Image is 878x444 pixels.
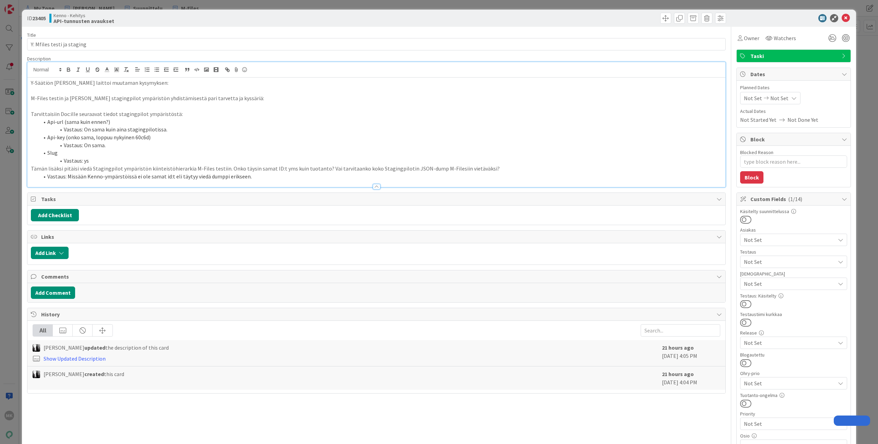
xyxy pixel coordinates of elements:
span: Custom Fields [750,195,838,203]
span: Actual Dates [740,108,847,115]
span: Taski [750,52,838,60]
span: [PERSON_NAME] the description of this card [44,343,169,352]
span: Not Done Yet [787,116,818,124]
p: Tarvittaisiin Doc:ille seuraavat tiedot stagingpilot ympäristöstä: [31,110,722,118]
span: Owner [744,34,759,42]
span: Not Started Yet [740,116,776,124]
span: Not Set [744,236,835,244]
b: 21 hours ago [662,344,694,351]
b: updated [84,344,105,351]
li: Slug [39,149,722,157]
button: Add Link [31,247,69,259]
li: Api-key (onko sama, loppuu nykyinen 60c6d) [39,133,722,141]
div: [DATE] 4:05 PM [662,343,720,363]
div: [DEMOGRAPHIC_DATA] [740,271,847,276]
input: type card name here... [27,38,726,50]
span: Not Set [770,94,788,102]
button: Add Checklist [31,209,79,221]
b: API-tunnusten avaukset [54,18,114,24]
a: Show Updated Description [44,355,106,362]
input: Search... [641,324,720,337]
div: [DATE] 4:04 PM [662,370,720,386]
img: KV [33,344,40,352]
div: Ohry-prio [740,371,847,376]
label: Blocked Reason [740,149,773,155]
li: Vastaus: On sama kuin aina stagingpilotissa. [39,126,722,133]
span: Not Set [744,419,832,429]
span: Not Set [744,258,835,266]
div: Testaus: Käsitelty [740,293,847,298]
b: created [84,371,104,377]
div: Testaus [740,249,847,254]
span: Planned Dates [740,84,847,91]
span: Kenno - Kehitys [54,13,114,18]
span: ID [27,14,46,22]
span: Not Set [744,94,762,102]
li: Vastaus: Missään Kenno-ympärstöissä ei ole samat id:t eli täytyy viedä dumppi erikseen. [39,173,722,180]
div: Asiakas [740,227,847,232]
b: 23405 [32,15,46,22]
span: Not Set [744,280,835,288]
span: Not Set [744,378,832,388]
b: 21 hours ago [662,371,694,377]
img: KV [33,371,40,378]
span: [PERSON_NAME] this card [44,370,124,378]
div: Priority [740,411,847,416]
p: Y-Säätiön [PERSON_NAME] laittoi muutaman kysymyksen: [31,79,722,87]
div: Testaustiimi kurkkaa [740,312,847,317]
li: Api-url (sama kuin ennen?) [39,118,722,126]
div: Release [740,330,847,335]
p: M-Files testin ja [PERSON_NAME] stagingpilot ympäristön yhdistämisestä pari tarvetta ja kyssäriä: [31,94,722,102]
div: Käsitelty suunnittelussa [740,209,847,214]
label: Title [27,32,36,38]
li: Vastaus: On sama. [39,141,722,149]
div: All [33,325,53,336]
span: Dates [750,70,838,78]
button: Block [740,171,763,184]
div: Blogautettu [740,352,847,357]
button: Add Comment [31,287,75,299]
span: History [41,310,713,318]
p: Tämän lisäksi pitäisi viedä Stagingpilot ympäristön kiinteistöhierarkia M-Files testiin. Onko täy... [31,165,722,173]
span: Watchers [774,34,796,42]
span: ( 1/14 ) [788,196,802,202]
span: Tasks [41,195,713,203]
span: Description [27,56,51,62]
div: Osio [740,433,847,438]
span: Block [750,135,838,143]
li: Vastaus: ys [39,157,722,165]
span: Not Set [744,339,835,347]
span: Comments [41,272,713,281]
span: Links [41,233,713,241]
div: Tuotanto-ongelma [740,393,847,398]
